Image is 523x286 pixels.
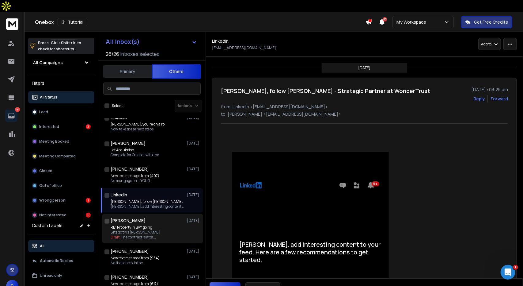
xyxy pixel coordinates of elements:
button: Others [152,64,201,79]
p: [DATE] [187,192,201,197]
p: Out of office [39,183,62,188]
p: Now, take these next steps [111,127,166,132]
img: Notifications icon [367,181,379,189]
img: website_grey.svg [10,16,15,21]
img: Profile image for Raj [18,49,25,55]
img: Profile image for Box [17,3,27,13]
textarea: Message… [5,188,117,199]
p: Unread only [40,273,62,278]
span: 1 [513,265,518,270]
h1: All Campaigns [33,60,63,66]
button: Unread only [28,269,94,282]
h1: LinkedIn [111,192,127,198]
button: Gif picker [29,201,34,206]
button: Upload attachment [9,201,14,206]
div: What is going on? [74,111,113,118]
div: Hi [PERSON_NAME], [10,66,96,72]
iframe: Intercom live chat [501,265,515,280]
div: Close [108,2,119,14]
label: Select [112,103,123,108]
img: Mynetwork icon [353,181,363,189]
p: No that check is the [111,261,160,265]
img: Messaging icon [339,181,349,189]
span: The contract is atta ... [121,234,156,240]
a: 9 [5,110,17,122]
div: Hi [PERSON_NAME],Thanks for the update. I’ll check this with our tech team and get back to you sh... [5,62,100,103]
button: All Status [28,91,94,103]
img: logo_orange.svg [10,10,15,15]
p: Meeting Booked [39,139,69,144]
div: joined the conversation [26,49,104,55]
div: Thanks for following up. I’ve already passed this issue to our tech team. They are looking into i... [10,139,96,169]
button: Out of office [28,180,94,192]
p: [DATE] [187,249,201,254]
div: Keywords by Traffic [68,36,103,40]
button: Not Interested5 [28,209,94,221]
p: All [40,244,44,249]
div: What is going on? [70,108,118,121]
span: Draft: [111,234,120,240]
p: [EMAIL_ADDRESS][DOMAIN_NAME] [212,45,276,50]
button: go back [4,2,16,14]
button: Meeting Booked [28,135,94,148]
p: to: [PERSON_NAME] <[EMAIL_ADDRESS][DOMAIN_NAME]> [221,111,508,117]
div: Domain: [URL] [16,16,44,21]
span: Ctrl + Shift + k [50,39,76,46]
h1: [PERSON_NAME] [111,218,146,224]
h1: [PHONE_NUMBER] [111,274,149,280]
button: Interested3 [28,121,94,133]
h2: [PERSON_NAME], add interesting content to your feed. Here are a few recommendations to get started. [239,241,381,264]
div: Raj says… [5,126,118,177]
p: Lead [39,110,48,114]
p: [DATE] [187,167,201,172]
p: RE: Property in BAY going [111,225,160,230]
div: Raj says… [5,62,118,108]
p: Wrong person [39,198,66,203]
div: 3 [86,124,91,129]
p: Lets do this [PERSON_NAME] [111,230,160,235]
div: Lakshita says… [5,186,118,243]
p: [DATE] [187,141,201,146]
p: from: LinkedIn <[EMAIL_ADDRESS][DOMAIN_NAME]> [221,104,508,110]
p: All Status [40,95,57,100]
button: Automatic Replies [28,255,94,267]
h3: Inboxes selected [120,50,160,58]
div: v 4.0.25 [17,10,30,15]
p: Press to check for shortcuts. [38,40,81,52]
h1: [PHONE_NUMBER] [111,166,149,172]
div: Domain Overview [23,36,55,40]
p: [DATE] [187,218,201,223]
button: All Campaigns [28,56,94,69]
p: Not Interested [39,213,66,218]
button: Reply [473,96,485,102]
h1: [PERSON_NAME] [111,140,146,146]
p: Automatic Replies [40,258,73,263]
p: [PERSON_NAME], add interesting content to [111,204,184,209]
div: Eloy says… [5,108,118,126]
p: [PERSON_NAME], follow [PERSON_NAME] - [111,199,184,204]
p: [DATE] [358,65,371,70]
div: Thanks for the update. I’ll check this with our tech team and get back to you shortly regarding t... [10,75,96,99]
p: New text message from (407) [111,173,159,178]
div: Forward [491,96,508,102]
div: 5 [86,213,91,218]
button: Primary [103,65,152,78]
p: Interested [39,124,59,129]
p: The team can also help [30,8,76,14]
button: All Inbox(s) [101,36,202,48]
h3: Filters [28,79,94,87]
p: [DATE] [187,275,201,280]
div: Raj says… [5,48,118,62]
button: Emoji picker [19,201,24,206]
p: No mortgage on it YOUR [111,178,159,183]
b: [PERSON_NAME] [26,50,61,54]
p: Closed [39,168,52,173]
p: 9 [15,107,20,112]
button: Lead [28,106,94,118]
div: [DATE] [5,177,118,186]
h1: Box [30,3,39,8]
img: tab_domain_overview_orange.svg [17,36,21,41]
button: Send a message… [105,199,115,208]
img: LinkedIn [240,180,266,191]
div: Onebox [35,18,366,26]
